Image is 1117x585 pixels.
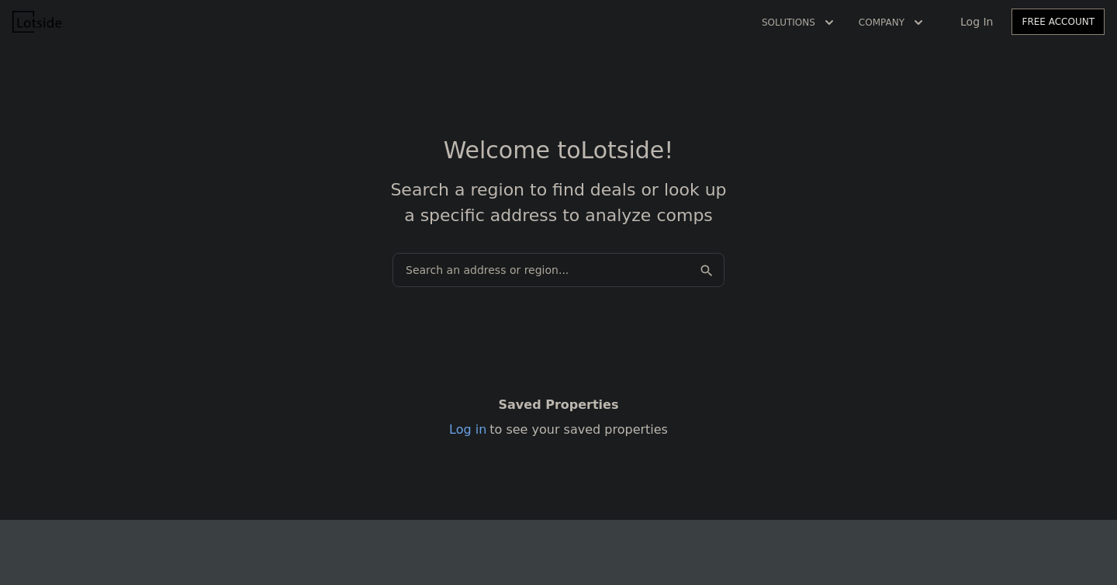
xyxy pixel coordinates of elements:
[942,14,1012,29] a: Log In
[449,421,668,439] div: Log in
[486,422,668,437] span: to see your saved properties
[1012,9,1105,35] a: Free Account
[393,253,724,287] div: Search an address or region...
[444,137,674,164] div: Welcome to Lotside !
[499,389,619,421] div: Saved Properties
[846,9,935,36] button: Company
[385,177,732,228] div: Search a region to find deals or look up a specific address to analyze comps
[12,11,61,33] img: Lotside
[749,9,846,36] button: Solutions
